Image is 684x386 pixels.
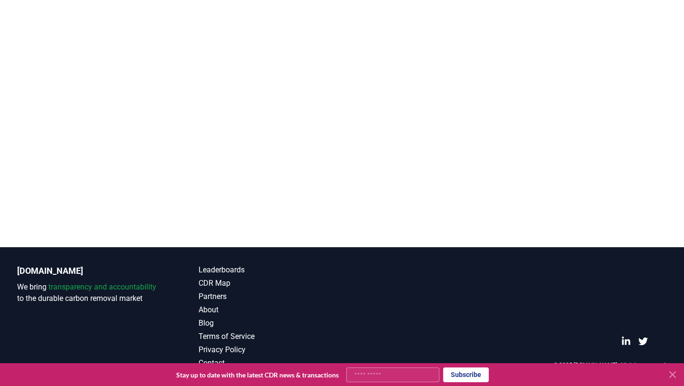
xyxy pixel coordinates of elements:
p: [DOMAIN_NAME] [17,264,161,278]
a: CDR Map [199,278,342,289]
a: Partners [199,291,342,302]
a: Privacy Policy [199,344,342,356]
span: transparency and accountability [48,282,156,291]
p: © 2025 [DOMAIN_NAME]. All rights reserved. [553,361,667,369]
a: Terms of Service [199,331,342,342]
a: Contact [199,357,342,369]
a: Leaderboards [199,264,342,276]
a: LinkedIn [621,337,631,346]
a: Twitter [638,337,648,346]
a: Blog [199,318,342,329]
a: About [199,304,342,316]
p: We bring to the durable carbon removal market [17,281,161,304]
